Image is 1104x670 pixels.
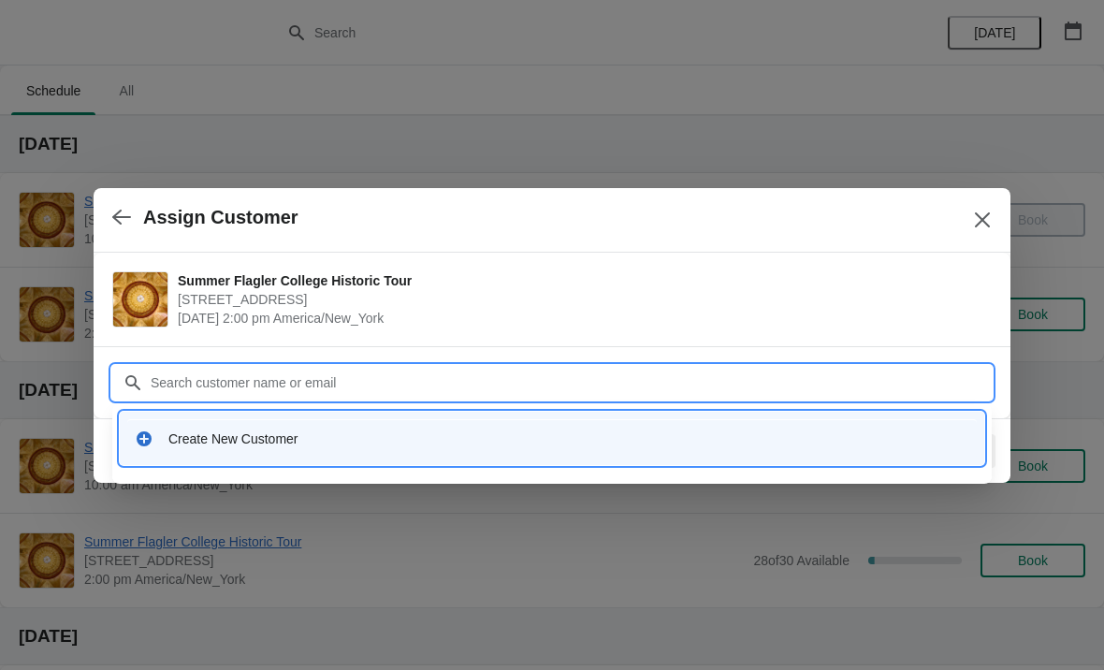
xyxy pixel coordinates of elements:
button: Close [966,203,999,237]
h2: Assign Customer [143,207,298,228]
span: [STREET_ADDRESS] [178,290,982,309]
span: [DATE] 2:00 pm America/New_York [178,309,982,328]
span: Summer Flagler College Historic Tour [178,271,982,290]
div: Create New Customer [168,430,969,448]
img: Summer Flagler College Historic Tour | 74 King Street, St. Augustine, FL, USA | August 25 | 2:00 ... [113,272,167,327]
input: Search customer name or email [150,366,992,400]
